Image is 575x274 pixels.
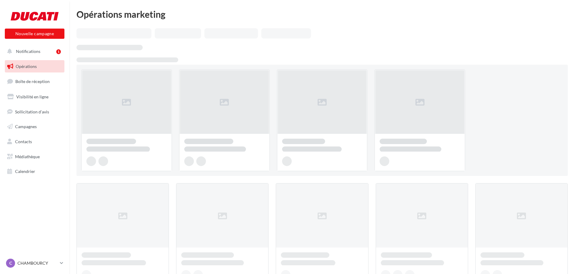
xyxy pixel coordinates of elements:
a: Sollicitation d'avis [4,106,66,118]
span: Sollicitation d'avis [15,109,49,114]
a: Médiathèque [4,150,66,163]
span: Visibilité en ligne [16,94,48,99]
span: Calendrier [15,169,35,174]
div: 1 [56,49,61,54]
button: Nouvelle campagne [5,29,64,39]
a: Boîte de réception [4,75,66,88]
span: Notifications [16,49,40,54]
a: C CHAMBOURCY [5,257,64,269]
span: Contacts [15,139,32,144]
span: Boîte de réception [15,79,50,84]
p: CHAMBOURCY [17,260,57,266]
a: Calendrier [4,165,66,178]
span: Médiathèque [15,154,40,159]
a: Campagnes [4,120,66,133]
button: Notifications 1 [4,45,63,58]
a: Opérations [4,60,66,73]
span: C [9,260,12,266]
span: Opérations [16,64,37,69]
a: Contacts [4,135,66,148]
a: Visibilité en ligne [4,91,66,103]
div: Opérations marketing [76,10,568,19]
span: Campagnes [15,124,37,129]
